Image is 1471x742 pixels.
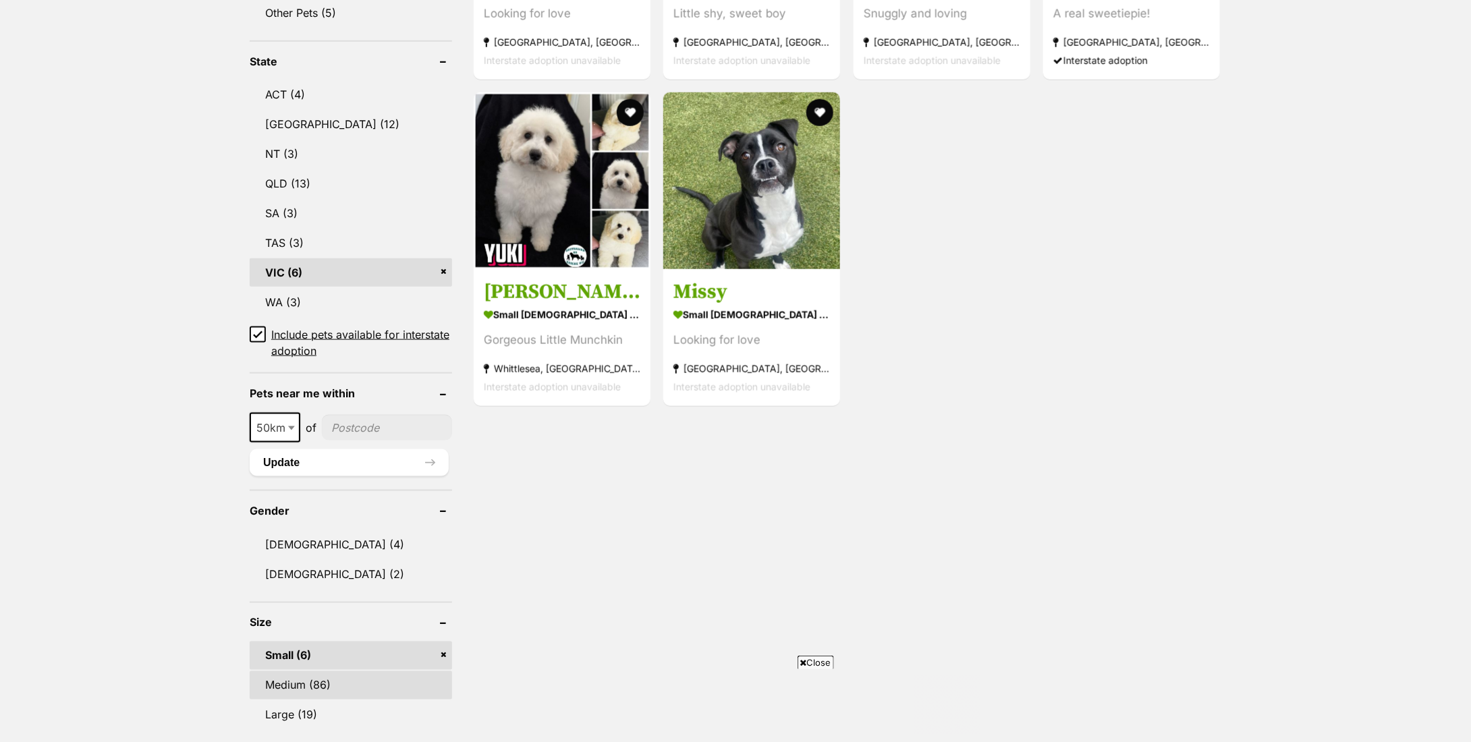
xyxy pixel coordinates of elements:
a: NT (3) [250,140,452,168]
span: Interstate adoption unavailable [484,55,621,66]
a: Large (19) [250,701,452,729]
strong: Whittlesea, [GEOGRAPHIC_DATA] [484,360,640,378]
span: 50km [250,413,300,443]
div: Snuggly and loving [864,5,1020,23]
h3: Missy [673,279,830,305]
strong: small [DEMOGRAPHIC_DATA] Dog [484,305,640,324]
span: Include pets available for interstate adoption [271,326,452,359]
div: A real sweetiepie! [1053,5,1210,23]
span: 50km [251,418,299,437]
strong: [GEOGRAPHIC_DATA], [GEOGRAPHIC_DATA] [484,33,640,51]
a: [PERSON_NAME] small [DEMOGRAPHIC_DATA] Dog Gorgeous Little Munchkin Whittlesea, [GEOGRAPHIC_DATA]... [474,269,650,406]
a: WA (3) [250,288,452,316]
span: of [306,420,316,436]
span: Close [798,656,834,669]
input: postcode [322,415,452,440]
a: Small (6) [250,641,452,670]
button: favourite [617,99,644,126]
div: Looking for love [673,331,830,349]
span: Interstate adoption unavailable [673,55,810,66]
button: Update [250,449,449,476]
header: Gender [250,505,452,517]
strong: [GEOGRAPHIC_DATA], [GEOGRAPHIC_DATA] [673,360,830,378]
img: Missy - American Staffordshire Terrier Dog [663,92,840,269]
strong: small [DEMOGRAPHIC_DATA] Dog [673,305,830,324]
header: State [250,55,452,67]
strong: [GEOGRAPHIC_DATA], [GEOGRAPHIC_DATA] [673,33,830,51]
h3: [PERSON_NAME] [484,279,640,305]
a: QLD (13) [250,169,452,198]
a: [GEOGRAPHIC_DATA] (12) [250,110,452,138]
button: favourite [807,99,834,126]
a: TAS (3) [250,229,452,257]
div: Gorgeous Little Munchkin [484,331,640,349]
a: Missy small [DEMOGRAPHIC_DATA] Dog Looking for love [GEOGRAPHIC_DATA], [GEOGRAPHIC_DATA] Intersta... [663,269,840,406]
header: Size [250,617,452,629]
img: Yuki - Bichon Frise Dog [474,92,650,269]
span: Interstate adoption unavailable [673,381,810,393]
a: Medium (86) [250,671,452,700]
a: [DEMOGRAPHIC_DATA] (4) [250,530,452,559]
div: Interstate adoption [1053,51,1210,69]
a: ACT (4) [250,80,452,109]
span: Interstate adoption unavailable [484,381,621,393]
a: Include pets available for interstate adoption [250,326,452,359]
a: VIC (6) [250,258,452,287]
a: SA (3) [250,199,452,227]
strong: [GEOGRAPHIC_DATA], [GEOGRAPHIC_DATA] [864,33,1020,51]
span: Interstate adoption unavailable [864,55,1001,66]
div: Little shy, sweet boy [673,5,830,23]
strong: [GEOGRAPHIC_DATA], [GEOGRAPHIC_DATA] [1053,33,1210,51]
header: Pets near me within [250,387,452,399]
div: Looking for love [484,5,640,23]
iframe: Advertisement [490,675,981,735]
a: [DEMOGRAPHIC_DATA] (2) [250,560,452,588]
